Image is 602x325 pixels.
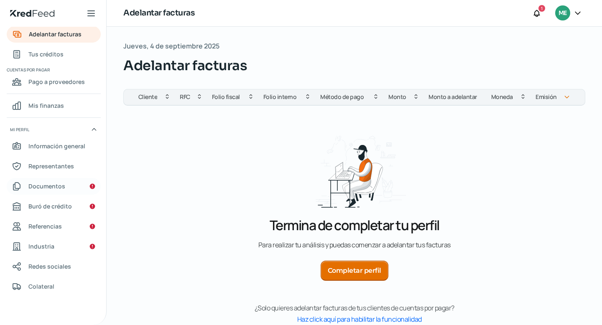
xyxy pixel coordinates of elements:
button: Completar perfil [321,261,388,281]
p: P a r a r e a l i z a r t u a n á l i s i s y p u e d a s c o m e n z a r a a d e l a n t a r t u... [258,239,451,251]
a: Documentos [7,178,101,195]
span: Cuentas por pagar [7,66,99,74]
span: Tus créditos [28,49,64,59]
span: Monto [388,92,406,102]
a: Redes sociales [7,258,101,275]
a: Pago a proveedores [7,74,101,90]
span: Adelantar facturas [123,56,247,76]
span: RFC [180,92,190,102]
span: Monto a adelantar [429,92,477,102]
span: Referencias [28,221,62,231]
span: Información general [28,141,85,151]
a: Buró de crédito [7,198,101,215]
span: Redes sociales [28,261,71,272]
p: ¿Solo quieres adelantar facturas de tus clientes de cuentas por pagar? [255,302,454,314]
a: Información general [7,138,101,155]
span: Industria [28,241,54,251]
span: Moneda [491,92,513,102]
span: Folio fiscal [212,92,240,102]
span: ME [559,8,566,18]
a: Referencias [7,218,101,235]
span: Colateral [28,281,54,292]
span: Pago a proveedores [28,76,85,87]
a: Colateral [7,278,101,295]
a: Adelantar facturas [7,26,101,43]
span: Jueves, 4 de septiembre 2025 [123,40,219,52]
span: Adelantar facturas [29,29,82,39]
span: Documentos [28,181,65,191]
p: Termina de completar tu perfil [270,216,439,234]
a: Industria [7,238,101,255]
img: Termina de completar tu perfil [298,127,410,211]
a: Representantes [7,158,101,175]
a: Mis finanzas [7,97,101,114]
span: Emisión [536,92,557,102]
span: Mi perfil [10,126,29,133]
span: Folio interno [263,92,297,102]
h1: Adelantar facturas [123,7,194,19]
span: Cliente [138,92,158,102]
span: Método de pago [320,92,364,102]
p: Haz click aquí para habilitar la funcionalidad [287,314,422,325]
span: Mis finanzas [28,100,64,111]
span: 1 [541,5,543,12]
span: Representantes [28,161,74,171]
span: Buró de crédito [28,201,72,211]
a: Tus créditos [7,46,101,63]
